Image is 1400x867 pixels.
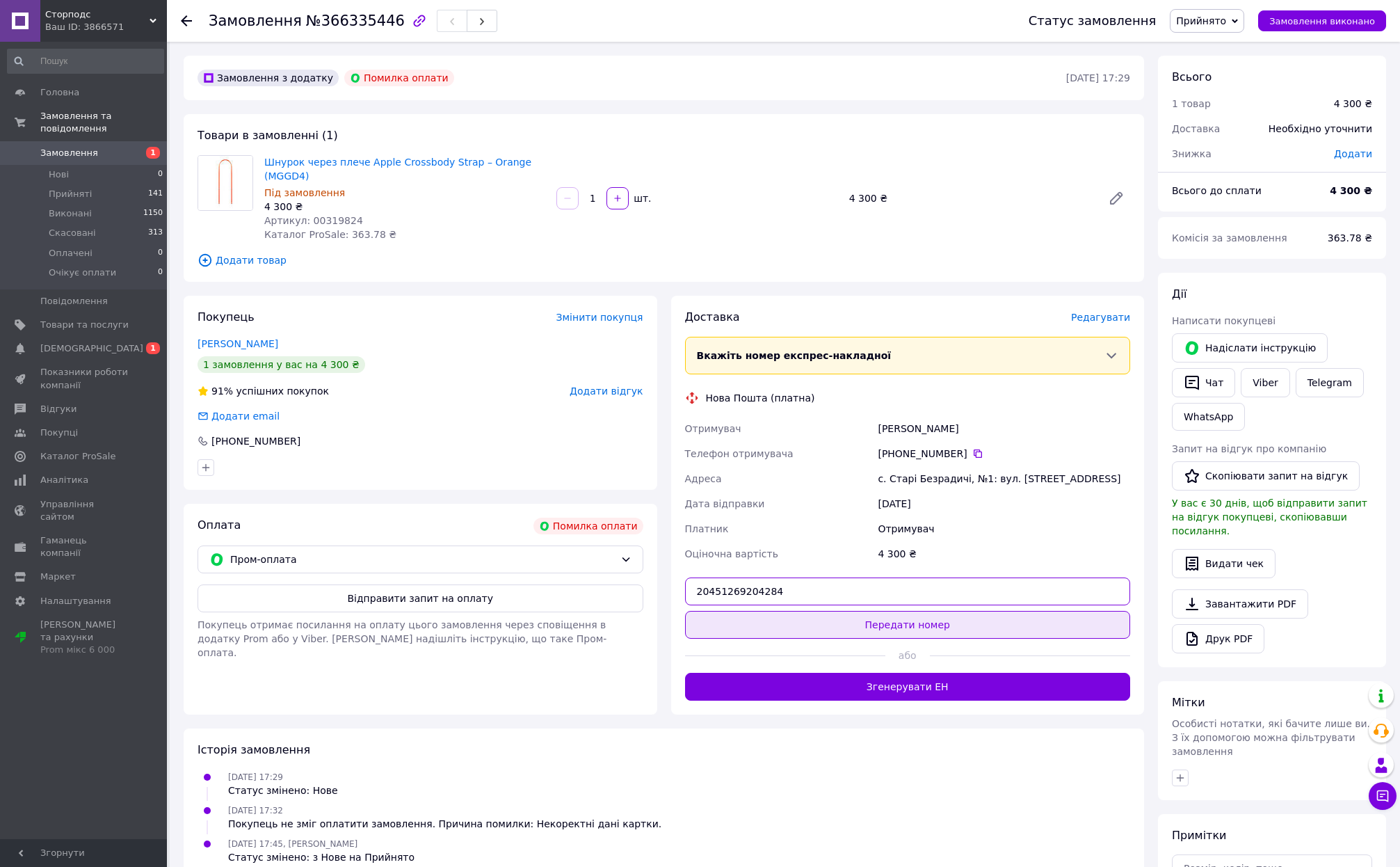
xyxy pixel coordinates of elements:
a: Viber [1241,368,1289,397]
span: Прийнято [1176,15,1226,26]
a: Завантажити PDF [1172,589,1308,619]
span: Замовлення [40,147,98,159]
span: Під замовлення [264,187,345,198]
span: 141 [148,188,163,200]
a: Редагувати [1102,184,1130,212]
button: Згенерувати ЕН [685,673,1131,701]
time: [DATE] 17:29 [1066,72,1130,83]
span: Мітки [1172,696,1205,709]
div: 1 замовлення у вас на 4 300 ₴ [198,356,365,373]
span: Особисті нотатки, які бачите лише ви. З їх допомогою можна фільтрувати замовлення [1172,718,1370,757]
div: 4 300 ₴ [1334,97,1372,111]
span: Замовлення та повідомлення [40,110,167,135]
span: Повідомлення [40,295,108,308]
span: Додати товар [198,253,1130,268]
span: Нові [49,168,69,181]
span: Покупець [198,310,255,324]
span: Всього [1172,70,1212,83]
span: Доставка [1172,123,1220,134]
span: 91% [211,385,233,397]
span: або [885,649,930,662]
button: Замовлення виконано [1258,10,1386,31]
span: Пром-оплата [230,552,615,567]
span: 0 [158,247,163,260]
div: шт. [630,191,652,205]
div: Prom мікс 6 000 [40,644,129,656]
a: WhatsApp [1172,403,1245,431]
button: Видати чек [1172,549,1276,578]
span: Прийняті [49,188,92,200]
span: Маркет [40,571,76,583]
div: Статус змінено: з Нове на Прийнято [228,850,415,864]
div: Покупець не зміг оплатити замовлення. Причина помилки: Некоректні дані картки. [228,817,661,831]
a: [PERSON_NAME] [198,338,278,349]
span: 0 [158,168,163,181]
span: Скасовані [49,227,96,239]
div: Додати email [210,409,281,423]
span: Товари в замовленні (1) [198,129,338,142]
div: [DATE] [875,491,1133,516]
div: Отримувач [875,516,1133,541]
span: Оплачені [49,247,92,260]
span: Отримувач [685,423,741,434]
span: Адреса [685,473,722,484]
span: Замовлення виконано [1269,16,1375,26]
b: 4 300 ₴ [1330,185,1372,196]
span: №366335446 [306,13,405,29]
a: Telegram [1296,368,1364,397]
span: Товари та послуги [40,319,129,331]
span: Примітки [1172,829,1226,842]
div: 4 300 ₴ [875,541,1133,566]
button: Скопіювати запит на відгук [1172,461,1360,491]
span: Покупці [40,427,78,439]
span: [PERSON_NAME] та рахунки [40,619,129,657]
span: 313 [148,227,163,239]
div: Повернутися назад [181,14,192,28]
button: Чат з покупцем [1369,782,1397,810]
span: Відгуки [40,403,77,415]
div: [PHONE_NUMBER] [210,434,302,448]
span: 1150 [143,207,163,220]
input: Номер експрес-накладної [685,578,1131,605]
span: Платник [685,523,729,534]
span: Додати відгук [570,385,643,397]
div: Статус замовлення [1029,14,1157,28]
a: Шнурок через плече Apple Crossbody Strap – Orange (MGGD4) [264,157,531,182]
div: Замовлення з додатку [198,70,339,86]
span: Артикул: 00319824 [264,215,363,226]
span: Додати [1334,148,1372,159]
div: с. Старі Безрадичі, №1: вул. [STREET_ADDRESS] [875,466,1133,491]
span: Доставка [685,310,740,324]
span: Дата відправки [685,498,765,509]
span: 1 [146,342,160,354]
div: 4 300 ₴ [844,189,1097,208]
span: [DATE] 17:32 [228,806,283,816]
span: Комісія за замовлення [1172,232,1287,244]
div: Необхідно уточнити [1260,113,1381,144]
span: Запит на відгук про компанію [1172,443,1326,454]
span: Покупець отримає посилання на оплату цього замовлення через сповіщення в додатку Prom або у Viber... [198,619,606,658]
div: Ваш ID: 3866571 [45,21,167,33]
div: Нова Пошта (платна) [702,391,819,405]
span: 1 [146,147,160,159]
span: 1 товар [1172,98,1211,109]
button: Чат [1172,368,1235,397]
span: Історія замовлення [198,743,310,756]
span: Знижка [1172,148,1212,159]
span: Змінити покупця [556,312,643,323]
button: Передати номер [685,611,1131,639]
img: Шнурок через плече Apple Crossbody Strap – Orange (MGGD4) [198,156,252,210]
span: [DEMOGRAPHIC_DATA] [40,342,143,355]
span: Дії [1172,287,1186,301]
span: Всього до сплати [1172,185,1262,196]
div: успішних покупок [198,384,329,398]
span: Аналітика [40,474,88,486]
span: Виконані [49,207,92,220]
div: [PHONE_NUMBER] [878,447,1130,461]
span: Управління сайтом [40,498,129,523]
div: Помилка оплати [344,70,454,86]
span: Очікує оплати [49,267,116,279]
span: Налаштування [40,595,111,607]
span: 0 [158,267,163,279]
span: У вас є 30 днів, щоб відправити запит на відгук покупцеві, скопіювавши посилання. [1172,498,1367,536]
